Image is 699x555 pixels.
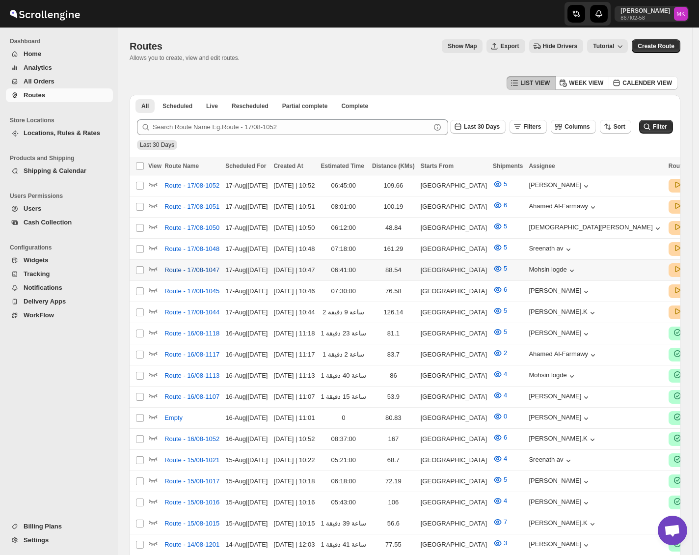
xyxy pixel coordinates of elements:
[159,473,225,489] button: Route - 15/08-1017
[504,391,507,399] span: 4
[620,15,670,21] p: 867f02-58
[225,372,268,379] span: 16-Aug | [DATE]
[529,308,597,318] div: [PERSON_NAME].K
[225,351,268,358] span: 16-Aug | [DATE]
[529,477,591,487] div: [PERSON_NAME]
[24,298,66,305] span: Delivery Apps
[164,181,219,191] span: Route - 17/08-1052
[321,223,366,233] div: 06:12:00
[159,326,225,341] button: Route - 16/08-1118
[520,79,550,87] span: LIST VIEW
[587,39,628,53] button: Tutorial
[273,244,315,254] div: [DATE] | 10:48
[321,455,366,465] div: 05:21:00
[620,7,670,15] p: [PERSON_NAME]
[529,202,598,212] div: Ahamed Al-Farmawy
[24,205,41,212] span: Users
[504,455,507,462] span: 4
[159,410,188,426] button: Empty
[529,287,591,297] button: [PERSON_NAME]
[504,265,507,272] span: 5
[159,389,225,405] button: Route - 16/08-1107
[529,456,573,466] div: Sreenath av
[159,431,225,447] button: Route - 16/08-1052
[141,102,149,110] span: All
[421,307,487,317] div: [GEOGRAPHIC_DATA]
[486,39,525,53] button: Export
[529,435,597,444] button: [PERSON_NAME].K
[372,392,415,402] div: 53.9
[529,245,573,254] button: Sreenath av
[321,244,366,254] div: 07:18:00
[421,350,487,360] div: [GEOGRAPHIC_DATA]
[372,350,415,360] div: 83.7
[6,253,113,267] button: Widgets
[164,519,219,528] span: Route - 15/08-1015
[321,498,366,507] div: 05:43:00
[159,199,225,215] button: Route - 17/08-1051
[164,434,219,444] span: Route - 16/08-1052
[10,192,113,200] span: Users Permissions
[24,284,62,291] span: Notifications
[159,241,225,257] button: Route - 17/08-1048
[273,223,315,233] div: [DATE] | 10:50
[677,11,685,17] text: MK
[225,182,268,189] span: 17-Aug | [DATE]
[372,181,415,191] div: 109.66
[130,41,162,52] span: Routes
[273,307,315,317] div: [DATE] | 10:44
[273,476,315,486] div: [DATE] | 10:18
[622,79,672,87] span: CALENDER VIEW
[529,181,591,191] button: [PERSON_NAME]
[372,498,415,507] div: 106
[421,329,487,338] div: [GEOGRAPHIC_DATA]
[153,119,430,135] input: Search Route Name Eg.Route - 17/08-1052
[372,371,415,381] div: 86
[372,519,415,528] div: 56.6
[225,224,268,231] span: 17-Aug | [DATE]
[164,540,219,550] span: Route - 14/08-1201
[225,266,268,274] span: 17-Aug | [DATE]
[6,216,113,229] button: Cash Collection
[504,476,507,483] span: 5
[321,371,366,381] div: 1 ساعة 40 دقيقة
[164,307,219,317] span: Route - 17/08-1044
[10,37,113,45] span: Dashboard
[10,244,113,251] span: Configurations
[164,223,219,233] span: Route - 17/08-1050
[504,370,507,378] span: 4
[504,201,507,209] span: 6
[529,223,662,233] div: [DEMOGRAPHIC_DATA][PERSON_NAME]
[10,116,113,124] span: Store Locations
[6,533,113,547] button: Settings
[164,413,183,423] span: Empty
[487,303,513,319] button: 5
[273,265,315,275] div: [DATE] | 10:47
[529,414,591,423] div: [PERSON_NAME]
[504,328,507,335] span: 5
[442,39,483,53] button: Map action label
[164,202,219,212] span: Route - 17/08-1051
[273,181,315,191] div: [DATE] | 10:52
[372,163,415,169] span: Distance (KMs)
[372,244,415,254] div: 161.29
[159,305,225,320] button: Route - 17/08-1044
[24,270,50,277] span: Tracking
[225,393,268,400] span: 16-Aug | [DATE]
[638,42,674,50] span: Create Route
[164,163,199,169] span: Route Name
[421,476,487,486] div: [GEOGRAPHIC_DATA]
[6,75,113,88] button: All Orders
[421,392,487,402] div: [GEOGRAPHIC_DATA]
[162,102,192,110] span: Scheduled
[159,283,225,299] button: Route - 17/08-1045
[372,223,415,233] div: 48.84
[372,413,415,423] div: 80.83
[273,371,315,381] div: [DATE] | 11:13
[529,392,591,402] button: [PERSON_NAME]
[529,350,598,360] div: Ahamed Al-Farmawy
[372,202,415,212] div: 100.19
[504,222,507,230] span: 5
